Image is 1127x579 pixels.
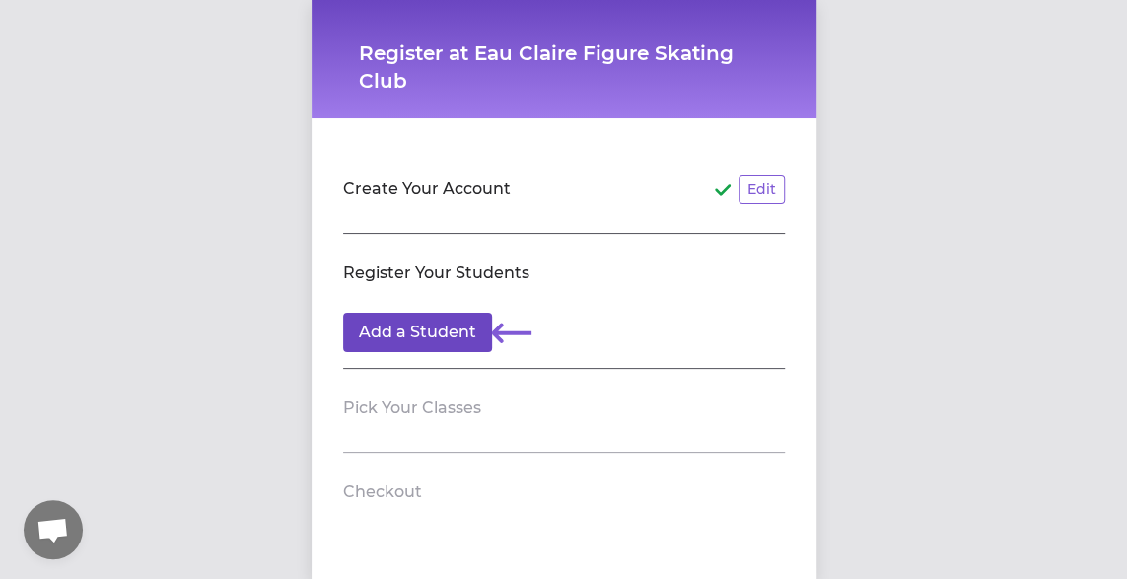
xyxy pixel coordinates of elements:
[343,397,481,420] h2: Pick Your Classes
[343,313,492,352] button: Add a Student
[359,39,769,95] h1: Register at Eau Claire Figure Skating Club
[24,500,83,559] a: Open chat
[739,175,785,204] button: Edit
[343,178,511,201] h2: Create Your Account
[343,261,529,285] h2: Register Your Students
[343,480,422,504] h2: Checkout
